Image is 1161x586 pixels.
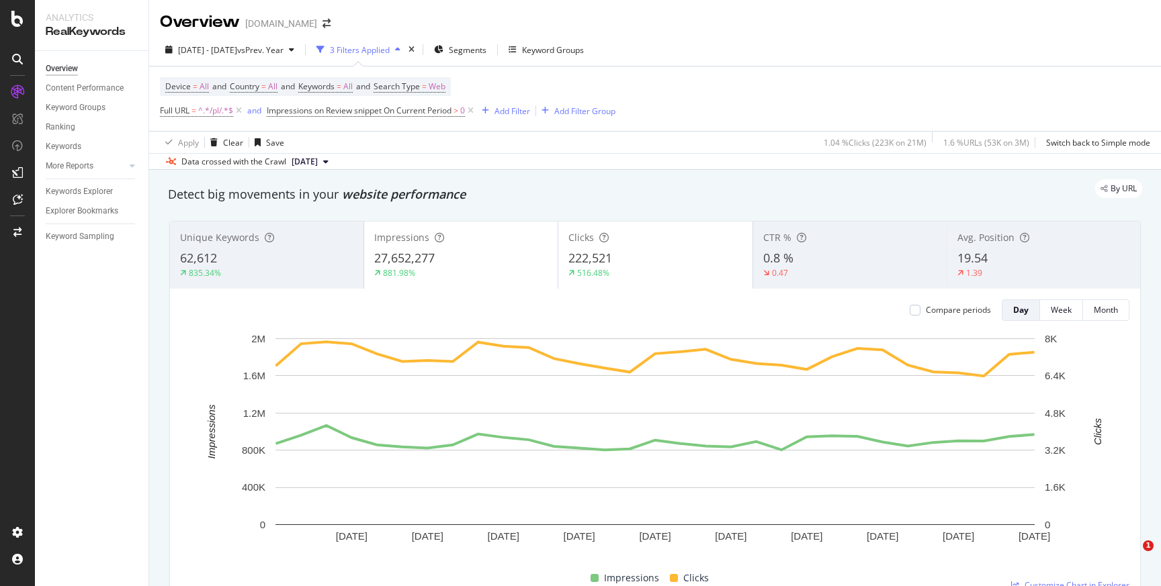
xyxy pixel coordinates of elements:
span: = [422,81,427,92]
div: 516.48% [577,267,609,279]
div: Add Filter [494,105,530,117]
button: [DATE] - [DATE]vsPrev. Year [160,39,300,60]
div: Ranking [46,120,75,134]
text: [DATE] [412,530,443,542]
span: = [191,105,196,116]
span: = [261,81,266,92]
button: Segments [429,39,492,60]
div: legacy label [1095,179,1142,198]
div: Overview [160,11,240,34]
span: Full URL [160,105,189,116]
div: Switch back to Simple mode [1046,137,1150,148]
text: 1.2M [243,407,265,419]
button: Clear [205,132,243,153]
div: More Reports [46,159,93,173]
div: Keywords Explorer [46,185,113,199]
div: RealKeywords [46,24,138,40]
div: [DOMAIN_NAME] [245,17,317,30]
div: 1.04 % Clicks ( 223K on 21M ) [824,137,927,148]
button: Save [249,132,284,153]
span: [DATE] - [DATE] [178,44,237,56]
a: Explorer Bookmarks [46,204,139,218]
button: Week [1040,299,1083,321]
div: 1.6 % URLs ( 53K on 3M ) [943,137,1029,148]
a: More Reports [46,159,126,173]
a: Ranking [46,120,139,134]
button: Switch back to Simple mode [1041,132,1150,153]
div: arrow-right-arrow-left [322,19,331,28]
span: 19.54 [957,250,988,266]
span: Impressions on Review snippet On Current Period [267,105,451,116]
text: [DATE] [791,530,822,542]
span: By URL [1111,185,1137,193]
span: vs Prev. Year [237,44,284,56]
div: Month [1094,304,1118,315]
text: [DATE] [336,530,368,542]
span: Search Type [374,81,420,92]
button: Keyword Groups [503,39,589,60]
div: 881.98% [383,267,415,279]
div: Keywords [46,140,81,154]
div: times [406,43,417,56]
div: Analytics [46,11,138,24]
text: 0 [260,519,265,530]
button: and [247,104,261,117]
text: [DATE] [943,530,974,542]
text: 3.2K [1045,444,1066,456]
button: 3 Filters Applied [311,39,406,60]
span: and [281,81,295,92]
div: Clear [223,137,243,148]
span: Unique Keywords [180,231,259,244]
text: 6.4K [1045,370,1066,381]
span: 222,521 [568,250,612,266]
div: Content Performance [46,81,124,95]
span: Keywords [298,81,335,92]
svg: A chart. [181,332,1129,565]
button: Add Filter Group [536,103,615,119]
span: = [337,81,341,92]
text: 8K [1045,333,1057,344]
span: and [356,81,370,92]
span: Impressions [604,570,659,586]
text: Impressions [206,404,217,458]
span: All [268,77,277,96]
div: Overview [46,62,78,76]
span: 0.8 % [763,250,793,266]
div: 835.34% [189,267,221,279]
div: Save [266,137,284,148]
span: 27,652,277 [374,250,435,266]
div: 3 Filters Applied [330,44,390,56]
div: 0.47 [772,267,788,279]
text: 800K [242,444,265,456]
div: Explorer Bookmarks [46,204,118,218]
a: Content Performance [46,81,139,95]
a: Keyword Groups [46,101,139,115]
span: ^.*/pl/.*$ [198,101,233,120]
text: Clicks [1092,418,1103,444]
div: Day [1013,304,1029,315]
a: Keyword Sampling [46,230,139,244]
button: Apply [160,132,199,153]
span: and [212,81,226,92]
text: [DATE] [639,530,671,542]
div: Add Filter Group [554,105,615,117]
text: [DATE] [488,530,519,542]
span: 62,612 [180,250,217,266]
text: [DATE] [867,530,898,542]
span: All [200,77,209,96]
text: 2M [251,333,265,344]
text: 0 [1045,519,1050,530]
div: Keyword Groups [522,44,584,56]
span: 0 [460,101,465,120]
div: and [247,105,261,116]
a: Overview [46,62,139,76]
a: Keywords [46,140,139,154]
span: = [193,81,198,92]
text: 400K [242,481,265,493]
a: Keywords Explorer [46,185,139,199]
text: [DATE] [563,530,595,542]
text: [DATE] [715,530,746,542]
button: [DATE] [286,154,334,170]
text: 1.6K [1045,481,1066,493]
